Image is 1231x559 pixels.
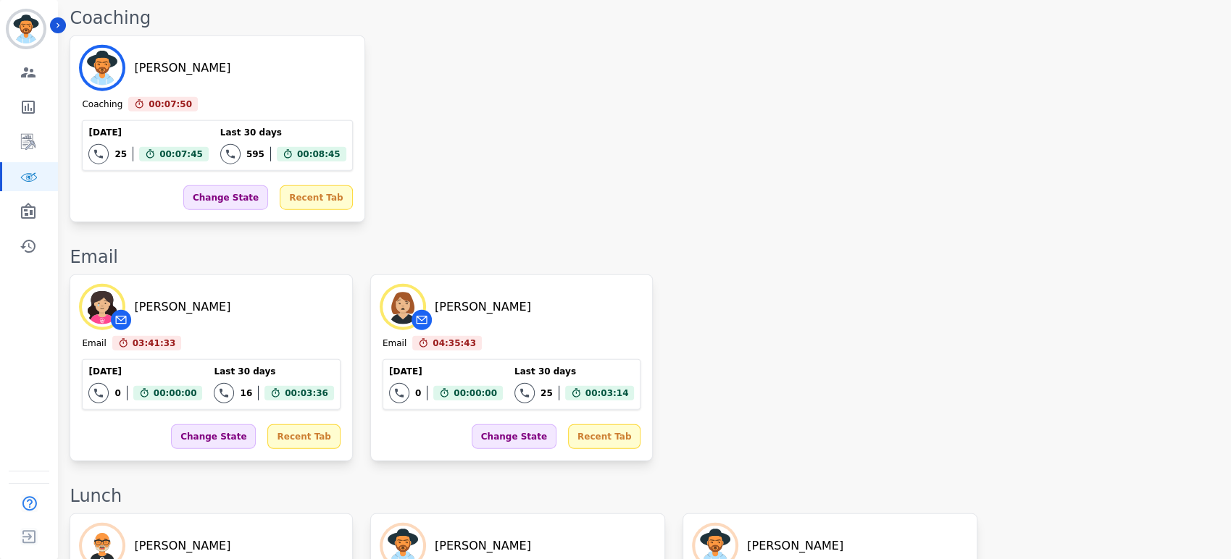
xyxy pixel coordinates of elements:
[280,185,352,210] div: Recent Tab
[114,148,127,160] div: 25
[389,366,503,377] div: [DATE]
[70,245,1217,269] div: Email
[297,147,341,161] span: 00:08:45
[183,185,268,210] div: Change State
[220,127,346,138] div: Last 30 days
[88,366,202,377] div: [DATE]
[246,148,264,160] div: 595
[585,386,629,400] span: 00:03:14
[149,97,192,112] span: 00:07:50
[433,336,476,350] span: 04:35:43
[454,386,497,400] span: 00:00:00
[9,12,43,46] img: Bordered avatar
[133,336,176,350] span: 03:41:33
[82,48,122,88] img: Avatar
[82,287,122,327] img: Avatar
[285,386,328,400] span: 00:03:36
[541,387,553,399] div: 25
[171,424,256,449] div: Change State
[747,537,843,555] div: [PERSON_NAME]
[88,127,208,138] div: [DATE]
[134,59,230,77] div: [PERSON_NAME]
[134,298,230,316] div: [PERSON_NAME]
[154,386,197,400] span: 00:00:00
[435,298,531,316] div: [PERSON_NAME]
[514,366,634,377] div: Last 30 days
[70,484,1217,508] div: Lunch
[159,147,203,161] span: 00:07:45
[240,387,252,399] div: 16
[415,387,421,399] div: 0
[383,287,423,327] img: Avatar
[114,387,120,399] div: 0
[472,424,556,449] div: Change State
[568,424,640,449] div: Recent Tab
[82,337,106,350] div: Email
[383,337,406,350] div: Email
[214,366,333,377] div: Last 30 days
[267,424,340,449] div: Recent Tab
[134,537,230,555] div: [PERSON_NAME]
[82,98,122,112] div: Coaching
[70,7,1217,30] div: Coaching
[435,537,531,555] div: [PERSON_NAME]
